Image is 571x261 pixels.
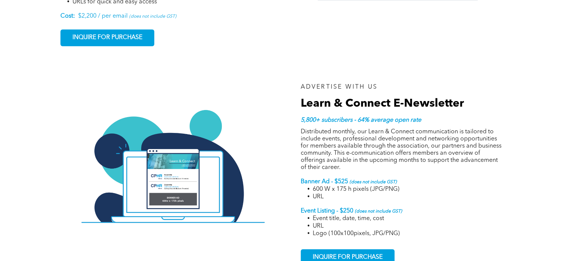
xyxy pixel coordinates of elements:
[70,30,145,45] span: INQUIRE FOR PURCHASE
[313,231,400,237] span: Logo (100x100pixels, JPG/PNG)
[129,14,176,19] span: (does not include GST)
[301,84,378,90] span: ADVERTISE WITH US
[78,13,128,19] span: $2,200 / per email
[301,98,464,109] span: Learn & Connect E-Newsletter
[301,129,502,170] span: Distributed monthly, our Learn & Connect communication is tailored to include events, professiona...
[60,13,75,19] strong: Cost:
[313,223,324,229] span: URL
[301,117,421,123] strong: 5,800+ subscribers - 64% average open rate
[313,194,324,200] span: URL
[313,186,399,192] span: 600 W x 175 h pixels (JPG/PNG)
[355,209,402,214] strong: (does not include GST)
[301,179,348,185] strong: Banner Ad - $525
[60,29,154,46] a: INQUIRE FOR PURCHASE
[301,208,353,214] strong: Event Listing - $250
[350,180,397,184] strong: (does not include GST)
[313,216,384,222] span: Event title, date, time, cost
